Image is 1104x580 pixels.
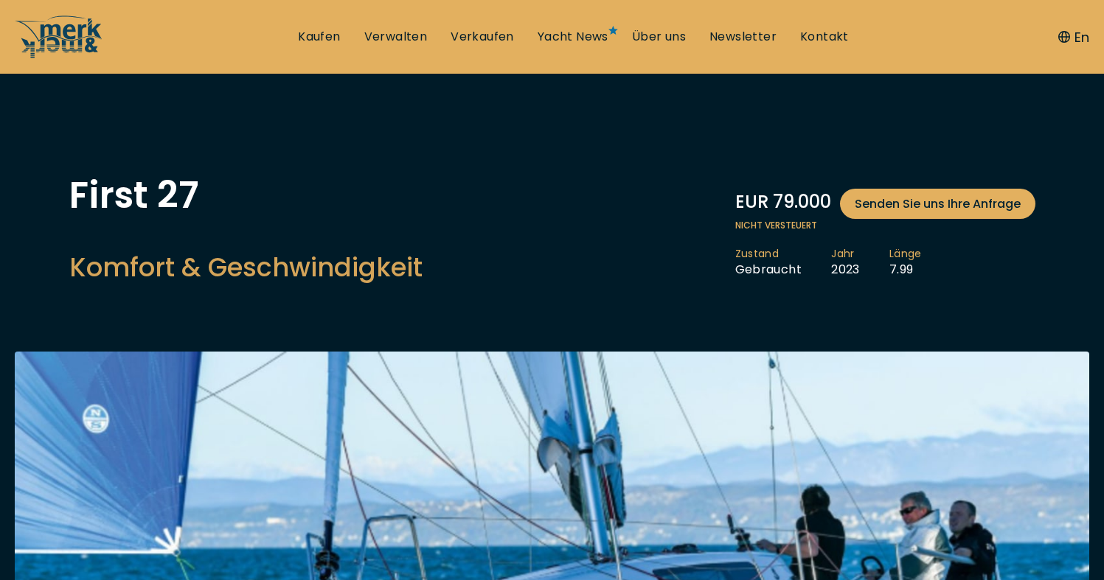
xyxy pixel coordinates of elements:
[800,29,849,45] a: Kontakt
[69,177,423,214] h1: First 27
[709,29,777,45] a: Newsletter
[889,247,922,262] span: Länge
[69,249,423,285] h2: Komfort & Geschwindigkeit
[735,247,802,262] span: Zustand
[632,29,686,45] a: Über uns
[735,219,1035,232] span: Nicht versteuert
[1058,27,1089,47] button: En
[735,247,832,278] li: Gebraucht
[840,189,1035,219] a: Senden Sie uns Ihre Anfrage
[735,189,1035,219] div: EUR 79.000
[831,247,860,262] span: Jahr
[538,29,608,45] a: Yacht News
[855,195,1021,213] span: Senden Sie uns Ihre Anfrage
[889,247,951,278] li: 7.99
[831,247,889,278] li: 2023
[298,29,340,45] a: Kaufen
[364,29,428,45] a: Verwalten
[451,29,514,45] a: Verkaufen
